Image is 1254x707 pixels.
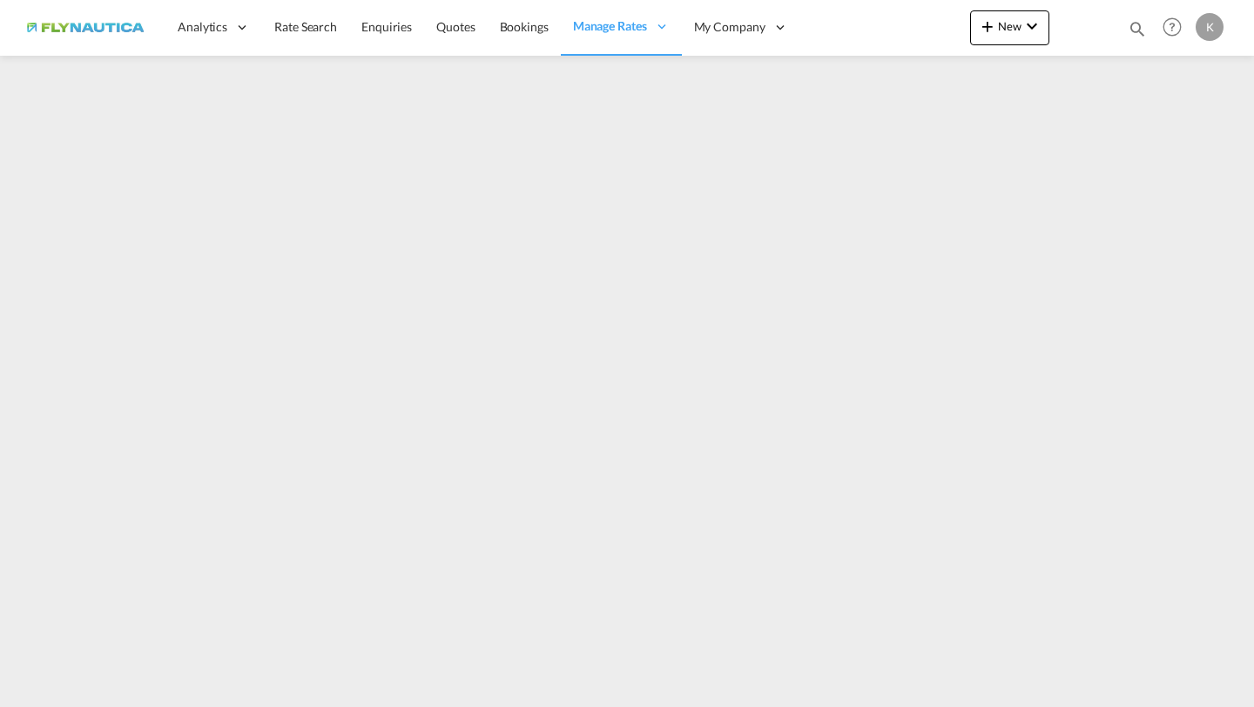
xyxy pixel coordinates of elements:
span: Bookings [500,19,549,34]
span: Rate Search [274,19,337,34]
div: K [1196,13,1224,41]
span: Analytics [178,18,227,36]
span: My Company [694,18,765,36]
md-icon: icon-chevron-down [1021,16,1042,37]
span: New [977,19,1042,33]
div: Help [1157,12,1196,44]
md-icon: icon-plus 400-fg [977,16,998,37]
span: Manage Rates [573,17,647,35]
md-icon: icon-magnify [1128,19,1147,38]
button: icon-plus 400-fgNewicon-chevron-down [970,10,1049,45]
div: icon-magnify [1128,19,1147,45]
img: dbeec6a0202a11f0ab01a7e422f9ff92.png [26,8,144,47]
span: Help [1157,12,1187,42]
span: Enquiries [361,19,412,34]
span: Quotes [436,19,475,34]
